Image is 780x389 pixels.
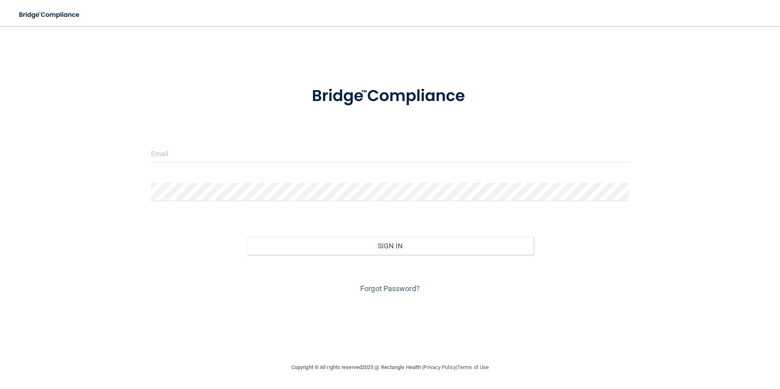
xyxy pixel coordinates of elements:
[246,237,534,255] button: Sign In
[423,364,456,370] a: Privacy Policy
[151,144,629,163] input: Email
[295,75,485,117] img: bridge_compliance_login_screen.278c3ca4.svg
[360,284,420,293] a: Forgot Password?
[12,7,87,23] img: bridge_compliance_login_screen.278c3ca4.svg
[241,354,539,380] div: Copyright © All rights reserved 2025 @ Rectangle Health | |
[457,364,489,370] a: Terms of Use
